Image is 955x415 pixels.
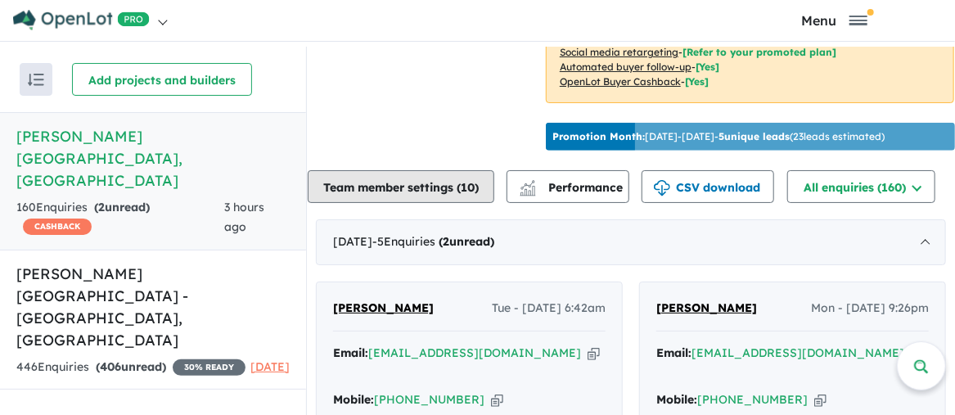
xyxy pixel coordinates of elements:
[461,180,475,195] span: 10
[696,61,719,73] span: [Yes]
[333,392,374,407] strong: Mobile:
[333,300,434,315] span: [PERSON_NAME]
[719,130,790,142] b: 5 unique leads
[173,359,246,376] span: 30 % READY
[250,359,290,374] span: [DATE]
[94,200,150,214] strong: ( unread)
[787,170,935,203] button: All enquiries (160)
[719,12,951,28] button: Toggle navigation
[439,234,494,249] strong: ( unread)
[520,180,535,189] img: line-chart.svg
[520,186,536,196] img: bar-chart.svg
[316,219,946,265] div: [DATE]
[333,345,368,360] strong: Email:
[697,392,808,407] a: [PHONE_NUMBER]
[96,359,166,374] strong: ( unread)
[368,345,581,360] a: [EMAIL_ADDRESS][DOMAIN_NAME]
[588,345,600,362] button: Copy
[691,345,904,360] a: [EMAIL_ADDRESS][DOMAIN_NAME]
[642,170,774,203] button: CSV download
[224,200,264,234] span: 3 hours ago
[16,198,224,237] div: 160 Enquir ies
[16,263,290,351] h5: [PERSON_NAME][GEOGRAPHIC_DATA] - [GEOGRAPHIC_DATA] , [GEOGRAPHIC_DATA]
[656,299,757,318] a: [PERSON_NAME]
[552,129,885,144] p: [DATE] - [DATE] - ( 23 leads estimated)
[333,299,434,318] a: [PERSON_NAME]
[654,180,670,196] img: download icon
[374,392,484,407] a: [PHONE_NUMBER]
[13,10,150,30] img: Openlot PRO Logo White
[308,170,494,203] button: Team member settings (10)
[656,392,697,407] strong: Mobile:
[560,75,681,88] u: OpenLot Buyer Cashback
[656,300,757,315] span: [PERSON_NAME]
[443,234,449,249] span: 2
[72,63,252,96] button: Add projects and builders
[560,61,691,73] u: Automated buyer follow-up
[492,299,606,318] span: Tue - [DATE] 6:42am
[522,180,623,195] span: Performance
[100,359,121,374] span: 406
[656,345,691,360] strong: Email:
[23,219,92,235] span: CASHBACK
[16,358,246,377] div: 446 Enquir ies
[811,299,929,318] span: Mon - [DATE] 9:26pm
[552,130,645,142] b: Promotion Month:
[372,234,494,249] span: - 5 Enquir ies
[16,125,290,192] h5: [PERSON_NAME][GEOGRAPHIC_DATA] , [GEOGRAPHIC_DATA]
[491,391,503,408] button: Copy
[507,170,629,203] button: Performance
[682,46,836,58] span: [Refer to your promoted plan]
[98,200,105,214] span: 2
[685,75,709,88] span: [Yes]
[814,391,827,408] button: Copy
[28,74,44,86] img: sort.svg
[560,46,678,58] u: Social media retargeting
